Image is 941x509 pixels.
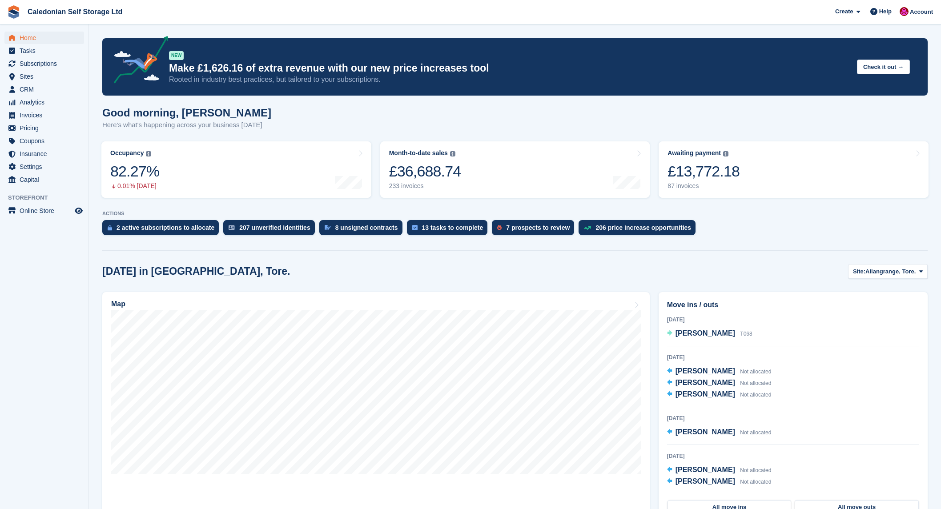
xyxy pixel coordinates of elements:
div: [DATE] [667,353,919,361]
p: Rooted in industry best practices, but tailored to your subscriptions. [169,75,850,84]
a: 207 unverified identities [223,220,319,240]
h2: Map [111,300,125,308]
div: 87 invoices [668,182,740,190]
span: Pricing [20,122,73,134]
a: 7 prospects to review [492,220,579,240]
div: 0.01% [DATE] [110,182,159,190]
a: [PERSON_NAME] Not allocated [667,377,772,389]
span: [PERSON_NAME] [676,367,735,375]
a: menu [4,96,84,108]
img: verify_identity-adf6edd0f0f0b5bbfe63781bf79b02c33cf7c696d77639b501bdc392416b5a36.svg [229,225,235,230]
span: Coupons [20,135,73,147]
a: 8 unsigned contracts [319,220,407,240]
a: [PERSON_NAME] Not allocated [667,476,772,488]
span: Not allocated [740,369,771,375]
div: Occupancy [110,149,144,157]
a: Preview store [73,205,84,216]
p: Make £1,626.16 of extra revenue with our new price increases tool [169,62,850,75]
span: Storefront [8,193,88,202]
span: Allangrange, Tore. [865,267,916,276]
a: [PERSON_NAME] Not allocated [667,465,772,476]
a: Caledonian Self Storage Ltd [24,4,126,19]
span: Not allocated [740,429,771,436]
img: icon-info-grey-7440780725fd019a000dd9b08b2336e03edf1995a4989e88bcd33f0948082b44.svg [146,151,151,156]
span: Account [910,8,933,16]
span: Site: [853,267,865,276]
a: 206 price increase opportunities [579,220,700,240]
span: Not allocated [740,392,771,398]
a: [PERSON_NAME] Not allocated [667,389,772,401]
a: menu [4,160,84,173]
a: menu [4,122,84,134]
a: Awaiting payment £13,772.18 87 invoices [659,141,929,198]
span: Tasks [20,44,73,57]
h1: Good morning, [PERSON_NAME] [102,107,271,119]
span: [PERSON_NAME] [676,390,735,398]
span: Help [879,7,892,16]
button: Check it out → [857,60,910,74]
a: [PERSON_NAME] Not allocated [667,427,772,438]
span: [PERSON_NAME] [676,466,735,473]
span: Subscriptions [20,57,73,70]
a: menu [4,173,84,186]
a: menu [4,70,84,83]
a: menu [4,135,84,147]
a: [PERSON_NAME] T068 [667,328,752,340]
a: Occupancy 82.27% 0.01% [DATE] [101,141,371,198]
img: prospect-51fa495bee0391a8d652442698ab0144808aea92771e9ea1ae160a38d050c398.svg [497,225,502,230]
span: Create [835,7,853,16]
div: £13,772.18 [668,162,740,180]
img: icon-info-grey-7440780725fd019a000dd9b08b2336e03edf1995a4989e88bcd33f0948082b44.svg [723,151,728,156]
span: [PERSON_NAME] [676,428,735,436]
img: contract_signature_icon-13c848040528278c33f63329250d36e43548de30e8caae1d1a13099fd9432cc5.svg [325,225,331,230]
a: Month-to-date sales £36,688.74 233 invoices [380,141,650,198]
div: [DATE] [667,452,919,460]
div: [DATE] [667,414,919,422]
span: Invoices [20,109,73,121]
img: Donald Mathieson [900,7,909,16]
span: Online Store [20,204,73,217]
button: Site: Allangrange, Tore. [848,264,928,279]
div: Month-to-date sales [389,149,448,157]
img: price-adjustments-announcement-icon-8257ccfd72463d97f412b2fc003d46551f7dbcb40ab6d574587a9cd5c0d94... [106,36,169,87]
img: task-75834270c22a3079a89374b754ae025e5fb1db73e45f91037f5363f120a921f8.svg [412,225,418,230]
span: T068 [740,331,752,337]
span: Sites [20,70,73,83]
a: menu [4,204,84,217]
span: [PERSON_NAME] [676,379,735,386]
div: £36,688.74 [389,162,461,180]
span: Not allocated [740,479,771,485]
a: 13 tasks to complete [407,220,492,240]
h2: Move ins / outs [667,300,919,310]
div: NEW [169,51,184,60]
h2: [DATE] in [GEOGRAPHIC_DATA], Tore. [102,265,290,277]
span: Settings [20,160,73,173]
div: 207 unverified identities [239,224,310,231]
a: 2 active subscriptions to allocate [102,220,223,240]
div: 13 tasks to complete [422,224,483,231]
a: menu [4,148,84,160]
span: CRM [20,83,73,96]
a: menu [4,57,84,70]
p: ACTIONS [102,211,928,216]
a: menu [4,83,84,96]
div: 233 invoices [389,182,461,190]
div: 2 active subscriptions to allocate [117,224,214,231]
a: menu [4,32,84,44]
a: menu [4,44,84,57]
div: [DATE] [667,316,919,324]
span: [PERSON_NAME] [676,329,735,337]
div: 8 unsigned contracts [335,224,398,231]
div: Awaiting payment [668,149,721,157]
a: menu [4,109,84,121]
span: Not allocated [740,467,771,473]
img: active_subscription_to_allocate_icon-d502201f5373d7db506a760aba3b589e785aa758c864c3986d89f69b8ff3... [108,225,112,231]
img: price_increase_opportunities-93ffe204e8149a01c8c9dc8f82e8f89637d9d84a8eef4429ea346261dce0b2c0.svg [584,226,591,230]
span: Insurance [20,148,73,160]
img: icon-info-grey-7440780725fd019a000dd9b08b2336e03edf1995a4989e88bcd33f0948082b44.svg [450,151,455,156]
a: [PERSON_NAME] Not allocated [667,366,772,377]
img: stora-icon-8386f47178a22dfd0bd8f6a31ec36ba5ce8667c1dd55bd0f319d3a0aa187defe.svg [7,5,20,19]
span: Not allocated [740,380,771,386]
span: Capital [20,173,73,186]
span: Home [20,32,73,44]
